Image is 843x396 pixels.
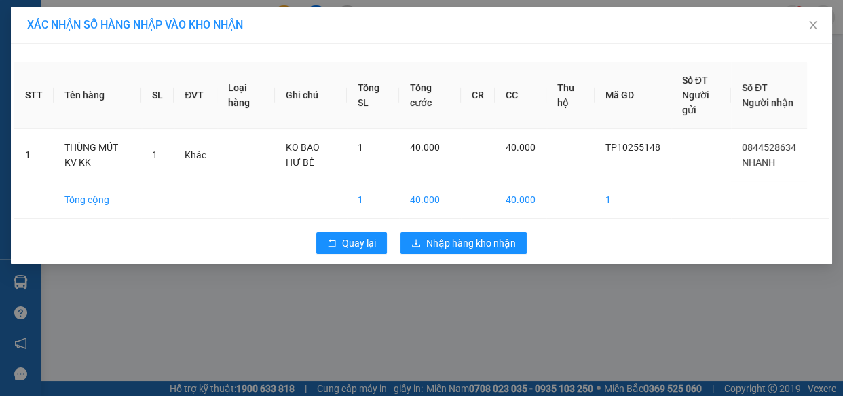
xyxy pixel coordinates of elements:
[400,232,527,254] button: downloadNhập hàng kho nhận
[141,62,174,129] th: SL
[342,236,376,251] span: Quay lại
[682,90,709,115] span: Người gửi
[316,232,387,254] button: rollbackQuay lại
[286,142,320,168] span: KO BAO HƯ BỂ
[461,62,495,129] th: CR
[682,75,708,86] span: Số ĐT
[742,157,775,168] span: NHANH
[54,62,141,129] th: Tên hàng
[742,82,768,93] span: Số ĐT
[347,181,399,219] td: 1
[174,62,217,129] th: ĐVT
[794,7,832,45] button: Close
[808,20,819,31] span: close
[595,181,671,219] td: 1
[410,142,440,153] span: 40.000
[605,142,660,153] span: TP10255148
[399,181,462,219] td: 40.000
[399,62,462,129] th: Tổng cước
[411,238,421,249] span: download
[174,129,217,181] td: Khác
[217,62,275,129] th: Loại hàng
[27,18,243,31] span: XÁC NHẬN SỐ HÀNG NHẬP VÀO KHO NHẬN
[54,181,141,219] td: Tổng cộng
[742,97,793,108] span: Người nhận
[506,142,536,153] span: 40.000
[546,62,595,129] th: Thu hộ
[495,181,546,219] td: 40.000
[14,62,54,129] th: STT
[14,129,54,181] td: 1
[358,142,363,153] span: 1
[327,238,337,249] span: rollback
[152,149,157,160] span: 1
[347,62,399,129] th: Tổng SL
[595,62,671,129] th: Mã GD
[275,62,346,129] th: Ghi chú
[54,129,141,181] td: THÙNG MÚT KV KK
[426,236,516,251] span: Nhập hàng kho nhận
[495,62,546,129] th: CC
[742,142,796,153] span: 0844528634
